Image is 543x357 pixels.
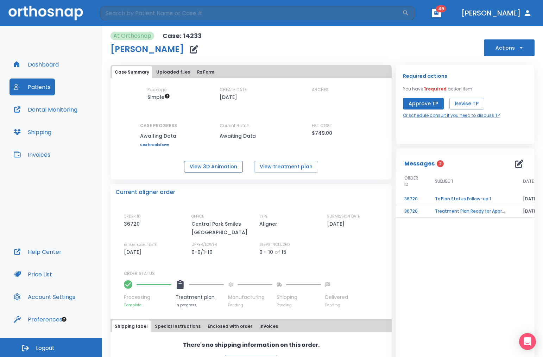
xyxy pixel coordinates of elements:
p: [DATE] [220,93,237,101]
button: [PERSON_NAME] [459,7,535,19]
p: Processing [124,294,171,301]
p: Case: 14233 [163,32,202,40]
p: Current Batch [220,123,283,129]
div: tabs [112,66,390,78]
span: ORDER ID [404,175,418,188]
td: Tx Plan Status Follow-up 1 [427,193,514,205]
span: Logout [36,344,55,352]
a: Or schedule consult if you need to discuss TP [403,112,500,119]
p: Package [147,87,166,93]
p: $749.00 [312,129,332,137]
span: SUBJECT [435,178,454,184]
button: Invoices [10,146,55,163]
p: At Orthosnap [113,32,151,40]
td: 36720 [396,205,427,218]
p: of [274,248,280,256]
p: [DATE] [327,220,347,228]
input: Search by Patient Name or Case # [101,6,402,20]
button: Price List [10,266,56,283]
span: 1 required [424,86,447,92]
button: Actions [484,39,535,56]
button: Dental Monitoring [10,101,82,118]
p: TYPE [259,213,268,220]
p: 0 - 10 [259,248,273,256]
button: Rx Form [194,66,217,78]
p: Shipping [277,294,321,301]
p: Messages [404,159,435,168]
p: Awaiting Data [140,132,177,140]
h1: [PERSON_NAME] [111,45,184,54]
p: 15 [282,248,286,256]
p: Current aligner order [115,188,175,196]
p: Central Park Smiles [GEOGRAPHIC_DATA] [191,220,251,237]
button: Special Instructions [152,320,203,332]
p: Treatment plan [176,294,224,301]
td: 36720 [396,193,427,205]
button: Shipping [10,124,56,140]
button: Revise TP [449,98,484,109]
p: 36720 [124,220,142,228]
button: Invoices [257,320,281,332]
p: Manufacturing [228,294,272,301]
p: CASE PROGRESS [140,123,177,129]
p: UPPER/LOWER [191,242,217,248]
div: Open Intercom Messenger [519,333,536,350]
button: Dashboard [10,56,63,73]
span: 2 [437,160,444,167]
button: Approve TP [403,98,444,109]
span: 49 [436,5,446,12]
td: Treatment Plan Ready for Approval [427,205,514,218]
p: [DATE] [124,248,144,256]
a: See breakdown [140,143,177,147]
p: Aligner [259,220,280,228]
button: Uploaded files [153,66,193,78]
p: SUBMISSION DATE [327,213,360,220]
p: STEPS INCLUDED [259,242,290,248]
p: OFFICE [191,213,204,220]
button: View treatment plan [254,161,318,173]
button: Shipping label [112,320,151,332]
p: EST COST [312,123,332,129]
p: Pending [228,302,272,308]
button: Case Summary [112,66,152,78]
p: ORDER ID [124,213,140,220]
button: View 3D Animation [184,161,243,173]
p: There's no shipping information on this order. [183,341,320,349]
p: ORDER STATUS [124,270,387,277]
button: Enclosed with order [205,320,255,332]
p: Pending [277,302,321,308]
span: DATE [523,178,534,184]
p: Awaiting Data [220,132,283,140]
p: 0-0/1-10 [191,248,215,256]
p: In progress [176,302,224,308]
p: Required actions [403,72,447,80]
p: Pending [325,302,348,308]
p: ARCHES [312,87,329,93]
p: Delivered [325,294,348,301]
button: Preferences [10,311,67,328]
button: Help Center [10,243,66,260]
div: tabs [112,320,390,332]
p: ESTIMATED SHIP DATE [124,242,157,248]
span: Up to 10 steps (20 aligners) [147,94,170,101]
img: Orthosnap [8,6,83,20]
p: You have action item [403,86,472,92]
button: Patients [10,79,55,95]
p: CREATE DATE [220,87,247,93]
p: Complete [124,302,171,308]
button: Account Settings [10,288,80,305]
div: Tooltip anchor [61,316,67,322]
